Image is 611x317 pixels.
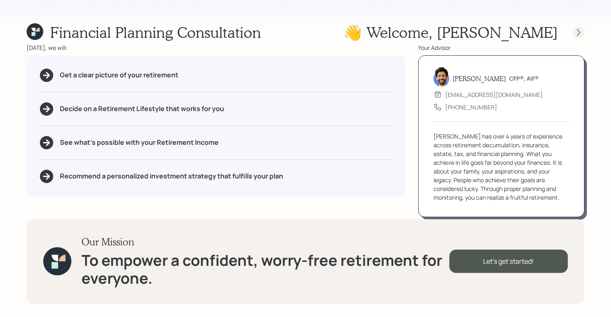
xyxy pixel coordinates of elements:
[343,23,558,41] h1: 👋 Welcome , [PERSON_NAME]
[81,251,449,287] h1: To empower a confident, worry-free retirement for everyone.
[434,132,569,202] div: [PERSON_NAME] has over 4 years of experience across retirement decumulation, insurance, estate, t...
[60,172,283,180] h5: Recommend a personalized investment strategy that fulfills your plan
[509,75,539,82] h6: CFP®, AIF®
[60,71,178,79] h5: Get a clear picture of your retirement
[50,23,261,41] h1: Financial Planning Consultation
[449,250,568,273] div: Let's get started!
[445,90,543,99] div: [EMAIL_ADDRESS][DOMAIN_NAME]
[60,139,219,146] h5: See what's possible with your Retirement Income
[445,103,497,111] div: [PHONE_NUMBER]
[453,74,506,82] h5: [PERSON_NAME]
[81,236,449,248] h3: Our Mission
[434,67,449,87] img: eric-schwartz-headshot.png
[60,105,224,113] h5: Decide on a Retirement Lifestyle that works for you
[418,43,584,52] div: Your Advisor
[27,43,405,52] div: [DATE], we will:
